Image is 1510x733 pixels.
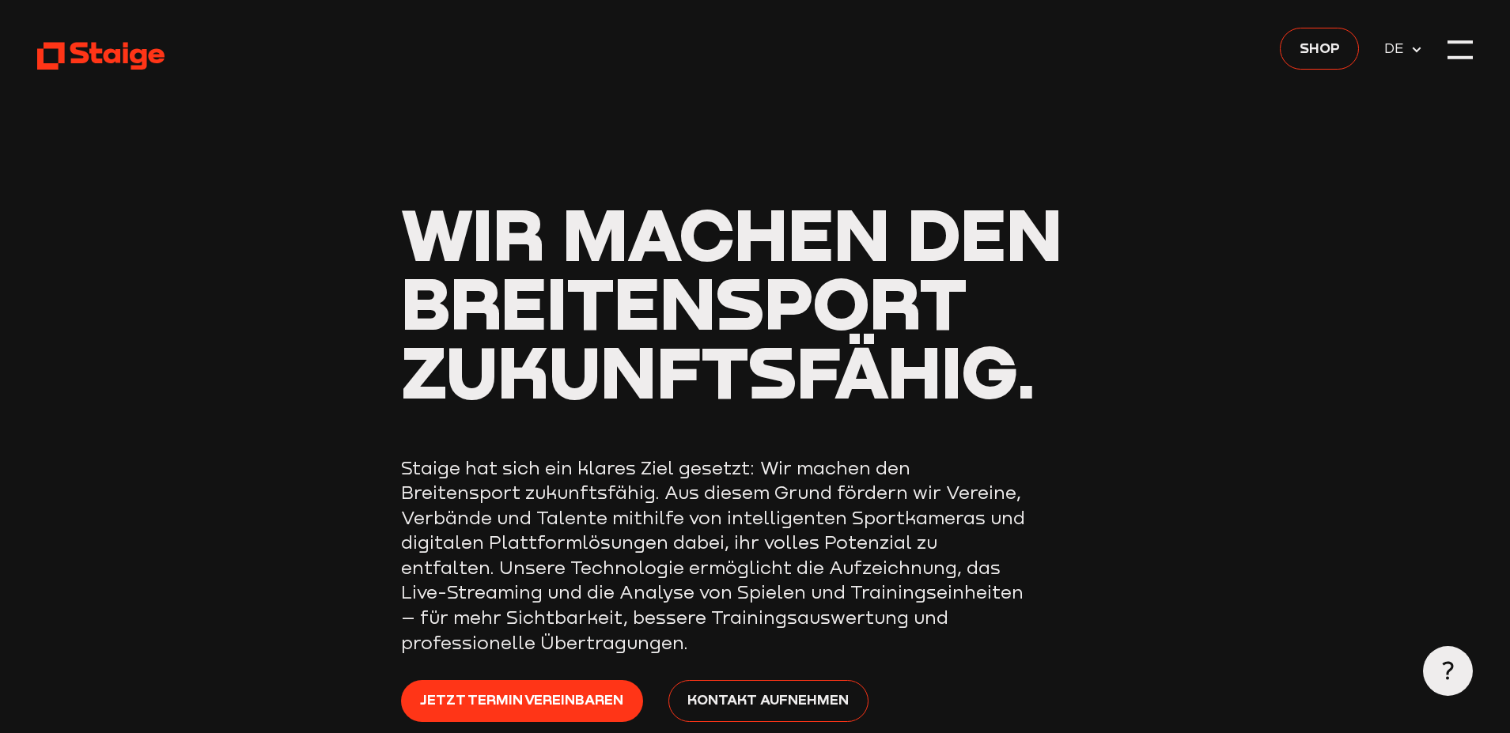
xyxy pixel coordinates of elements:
span: Jetzt Termin vereinbaren [420,689,623,711]
span: Kontakt aufnehmen [687,689,849,711]
span: Wir machen den Breitensport zukunftsfähig. [401,190,1062,414]
a: Shop [1280,28,1359,70]
a: Kontakt aufnehmen [668,680,869,722]
span: Shop [1300,37,1340,59]
a: Jetzt Termin vereinbaren [401,680,643,722]
p: Staige hat sich ein klares Ziel gesetzt: Wir machen den Breitensport zukunftsfähig. Aus diesem Gr... [401,455,1034,655]
span: DE [1384,38,1410,60]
